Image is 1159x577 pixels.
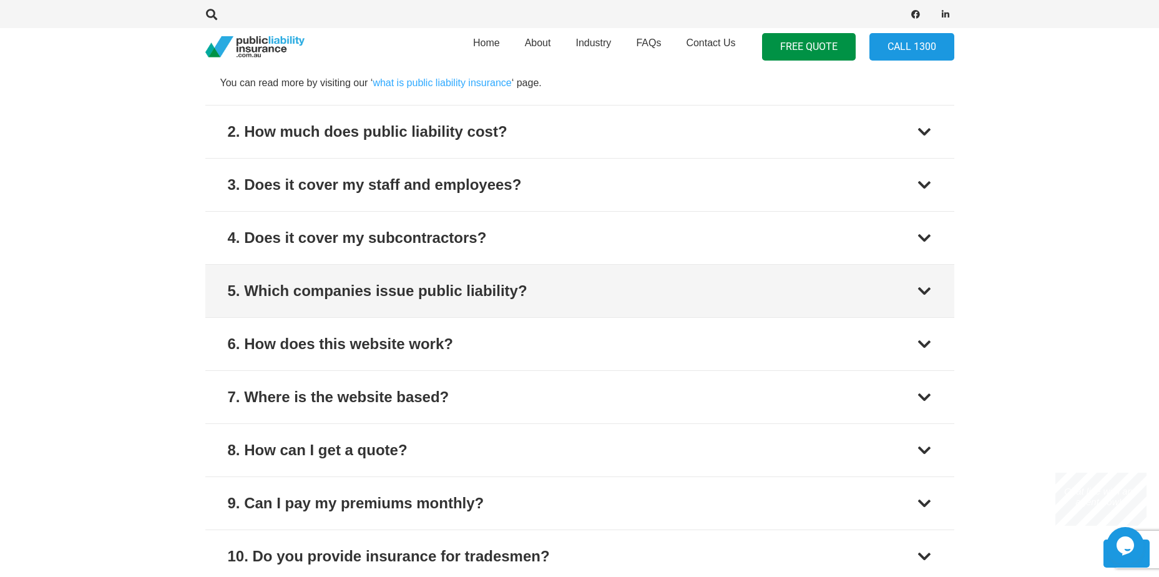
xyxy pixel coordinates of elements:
[205,265,954,317] button: 5. Which companies issue public liability?
[636,37,661,48] span: FAQs
[373,77,511,88] a: what is public liability insurance
[473,37,500,48] span: Home
[205,36,305,58] a: pli_logotransparent
[228,333,453,355] div: 6. How does this website work?
[686,37,735,48] span: Contact Us
[512,24,564,69] a: About
[205,106,954,158] button: 2. How much does public liability cost?
[1103,540,1150,568] a: Back to top
[525,37,551,48] span: About
[228,121,507,143] div: 2. How much does public liability cost?
[624,24,673,69] a: FAQs
[228,439,408,461] div: 8. How can I get a quote?
[205,318,954,370] button: 6. How does this website work?
[575,37,611,48] span: Industry
[1107,527,1147,565] iframe: chat widget
[907,6,924,23] a: Facebook
[461,24,512,69] a: Home
[205,371,954,423] button: 7. Where is the website based?
[673,24,748,69] a: Contact Us
[205,212,954,264] button: 4. Does it cover my subcontractors?
[228,386,449,408] div: 7. Where is the website based?
[937,6,954,23] a: LinkedIn
[205,159,954,211] button: 3. Does it cover my staff and employees?
[200,9,225,20] a: Search
[205,477,954,530] button: 9. Can I pay my premiums monthly?
[228,174,522,196] div: 3. Does it cover my staff and employees?
[228,227,487,249] div: 4. Does it cover my subcontractors?
[1055,473,1147,526] iframe: chat widget
[228,280,527,302] div: 5. Which companies issue public liability?
[228,545,550,568] div: 10. Do you provide insurance for tradesmen?
[228,492,484,515] div: 9. Can I pay my premiums monthly?
[220,76,939,90] p: You can read more by visiting our ‘ ‘ page.
[869,33,954,61] a: Call 1300
[205,424,954,476] button: 8. How can I get a quote?
[762,33,856,61] a: FREE QUOTE
[563,24,624,69] a: Industry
